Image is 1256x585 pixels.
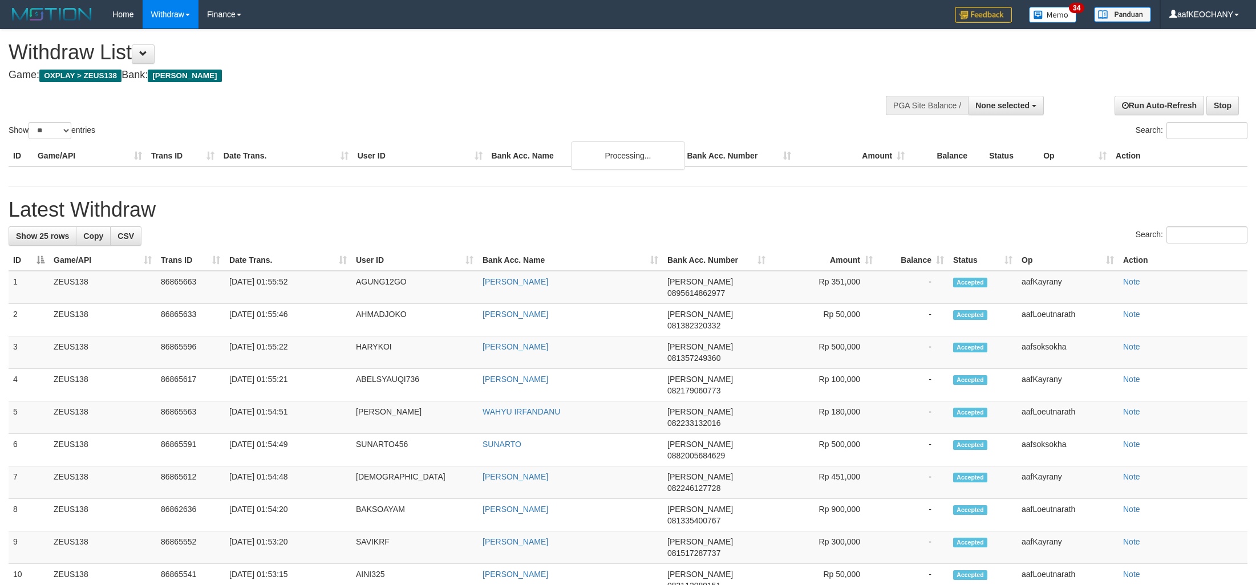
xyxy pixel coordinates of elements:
td: Rp 100,000 [770,369,877,401]
span: [PERSON_NAME] [667,310,733,319]
a: Note [1123,472,1140,481]
td: ZEUS138 [49,499,156,531]
th: ID [9,145,33,166]
span: Accepted [953,538,987,547]
td: - [877,499,949,531]
input: Search: [1166,226,1247,243]
td: Rp 351,000 [770,271,877,304]
span: [PERSON_NAME] [667,570,733,579]
td: [DATE] 01:54:51 [225,401,351,434]
a: Run Auto-Refresh [1115,96,1204,115]
a: Show 25 rows [9,226,76,246]
div: Processing... [571,141,685,170]
th: Trans ID [147,145,219,166]
td: SUNARTO456 [351,434,478,466]
th: User ID [353,145,487,166]
td: 7 [9,466,49,499]
label: Show entries [9,122,95,139]
td: ZEUS138 [49,271,156,304]
a: Note [1123,375,1140,384]
td: 86865633 [156,304,225,336]
span: Accepted [953,408,987,417]
a: [PERSON_NAME] [483,505,548,514]
th: Op [1039,145,1111,166]
a: CSV [110,226,141,246]
th: Bank Acc. Name [487,145,683,166]
th: User ID: activate to sort column ascending [351,250,478,271]
th: Date Trans. [219,145,353,166]
span: [PERSON_NAME] [667,472,733,481]
span: Copy 081335400767 to clipboard [667,516,720,525]
span: [PERSON_NAME] [667,407,733,416]
td: - [877,369,949,401]
a: [PERSON_NAME] [483,375,548,384]
span: Accepted [953,570,987,580]
td: 8 [9,499,49,531]
h4: Game: Bank: [9,70,826,81]
span: Accepted [953,473,987,482]
th: Amount: activate to sort column ascending [770,250,877,271]
span: [PERSON_NAME] [667,440,733,449]
td: 9 [9,531,49,564]
td: Rp 300,000 [770,531,877,564]
td: - [877,271,949,304]
td: aafKayrany [1017,369,1119,401]
td: aafsoksokha [1017,434,1119,466]
span: [PERSON_NAME] [667,375,733,384]
td: 86862636 [156,499,225,531]
a: Note [1123,570,1140,579]
span: Accepted [953,310,987,320]
td: ZEUS138 [49,531,156,564]
span: [PERSON_NAME] [667,537,733,546]
a: Note [1123,537,1140,546]
td: 5 [9,401,49,434]
td: Rp 900,000 [770,499,877,531]
td: ABELSYAUQI736 [351,369,478,401]
th: Bank Acc. Name: activate to sort column ascending [478,250,663,271]
th: Game/API: activate to sort column ascending [49,250,156,271]
a: Copy [76,226,111,246]
a: SUNARTO [483,440,521,449]
span: Copy 0895614862977 to clipboard [667,289,725,298]
td: ZEUS138 [49,466,156,499]
td: aafKayrany [1017,466,1119,499]
span: [PERSON_NAME] [667,505,733,514]
td: 86865612 [156,466,225,499]
th: Trans ID: activate to sort column ascending [156,250,225,271]
td: [DATE] 01:53:20 [225,531,351,564]
th: Op: activate to sort column ascending [1017,250,1119,271]
span: Copy 081382320332 to clipboard [667,321,720,330]
span: Accepted [953,505,987,515]
td: - [877,336,949,369]
td: aafKayrany [1017,531,1119,564]
td: HARYKOI [351,336,478,369]
span: OXPLAY > ZEUS138 [39,70,121,82]
td: BAKSOAYAM [351,499,478,531]
td: [PERSON_NAME] [351,401,478,434]
th: Balance: activate to sort column ascending [877,250,949,271]
th: Balance [909,145,984,166]
td: AHMADJOKO [351,304,478,336]
td: 86865617 [156,369,225,401]
img: Button%20Memo.svg [1029,7,1077,23]
th: Status [984,145,1039,166]
th: Action [1119,250,1247,271]
td: 2 [9,304,49,336]
td: 86865596 [156,336,225,369]
h1: Withdraw List [9,41,826,64]
a: Note [1123,440,1140,449]
td: aafLoeutnarath [1017,304,1119,336]
a: Stop [1206,96,1239,115]
a: [PERSON_NAME] [483,277,548,286]
td: - [877,531,949,564]
button: None selected [968,96,1044,115]
th: Game/API [33,145,147,166]
td: Rp 180,000 [770,401,877,434]
th: Status: activate to sort column ascending [949,250,1017,271]
td: ZEUS138 [49,304,156,336]
th: Date Trans.: activate to sort column ascending [225,250,351,271]
span: Copy 0882005684629 to clipboard [667,451,725,460]
div: PGA Site Balance / [886,96,968,115]
td: ZEUS138 [49,401,156,434]
h1: Latest Withdraw [9,198,1247,221]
